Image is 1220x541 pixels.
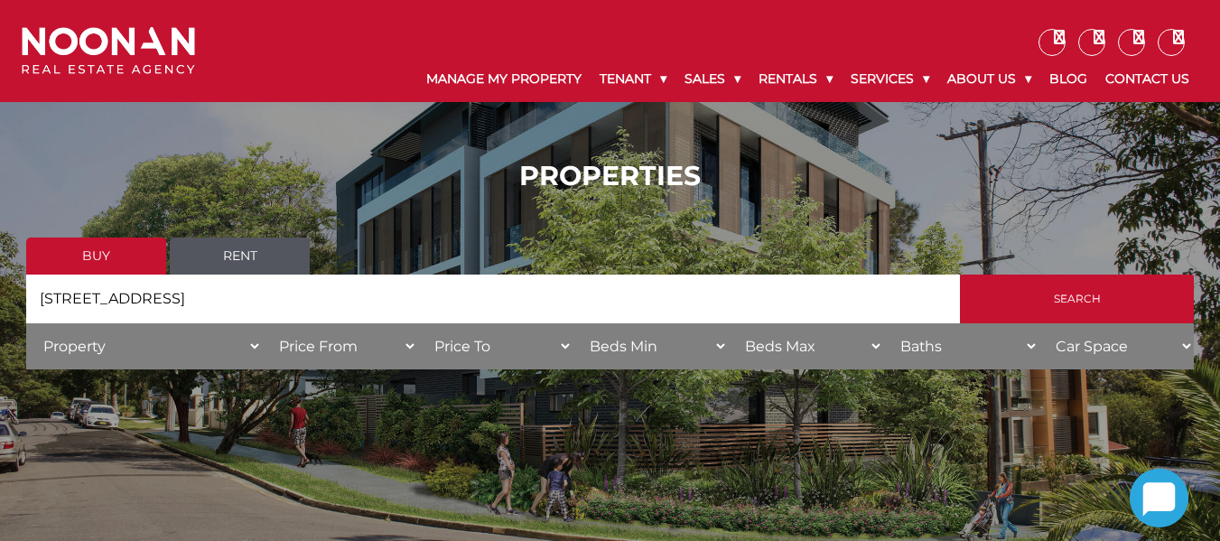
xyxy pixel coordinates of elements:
[1096,56,1198,102] a: Contact Us
[26,275,960,323] input: Search by suburb, postcode or area
[842,56,938,102] a: Services
[417,56,591,102] a: Manage My Property
[26,238,166,275] a: Buy
[22,27,195,75] img: Noonan Real Estate Agency
[938,56,1040,102] a: About Us
[960,275,1194,323] input: Search
[750,56,842,102] a: Rentals
[1040,56,1096,102] a: Blog
[675,56,750,102] a: Sales
[591,56,675,102] a: Tenant
[26,160,1194,192] h1: PROPERTIES
[170,238,310,275] a: Rent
